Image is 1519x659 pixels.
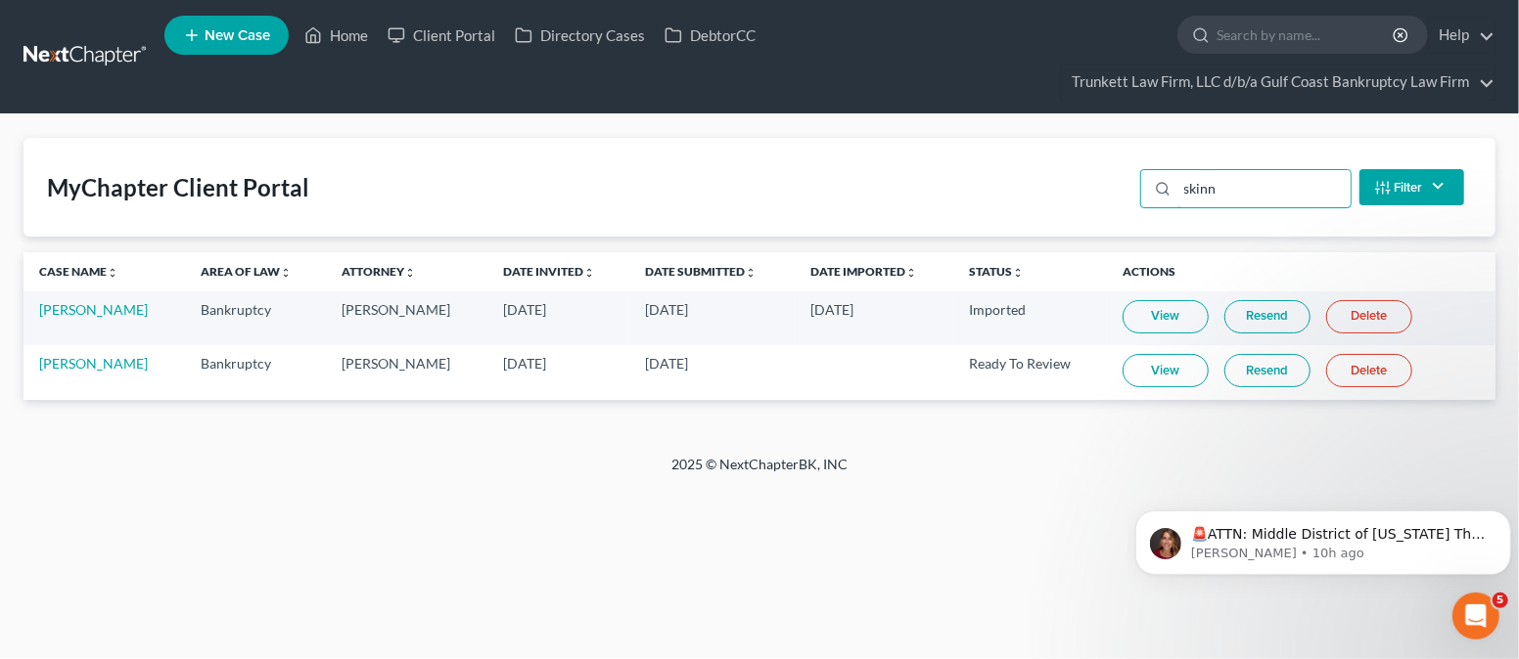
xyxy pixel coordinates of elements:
[1123,300,1209,333] a: View
[295,18,378,53] a: Home
[1062,65,1495,100] a: Trunkett Law Firm, LLC d/b/a Gulf Coast Bankruptcy Law Firm
[503,264,595,279] a: Date Invitedunfold_more
[1177,170,1351,207] input: Search...
[342,264,416,279] a: Attorneyunfold_more
[1217,17,1396,53] input: Search by name...
[1123,354,1209,387] a: View
[645,264,757,279] a: Date Submittedunfold_more
[1359,169,1464,205] button: Filter
[185,291,326,345] td: Bankruptcy
[201,264,292,279] a: Area of Lawunfold_more
[280,267,292,279] i: unfold_more
[583,267,595,279] i: unfold_more
[953,345,1107,399] td: Ready To Review
[1326,354,1412,387] a: Delete
[205,28,270,43] span: New Case
[326,291,487,345] td: [PERSON_NAME]
[745,267,757,279] i: unfold_more
[810,264,917,279] a: Date Importedunfold_more
[1128,469,1519,606] iframe: Intercom notifications message
[1224,354,1311,387] a: Resend
[503,355,546,372] span: [DATE]
[378,18,505,53] a: Client Portal
[810,301,853,318] span: [DATE]
[1493,593,1508,608] span: 5
[1326,300,1412,333] a: Delete
[655,18,765,53] a: DebtorCC
[645,301,688,318] span: [DATE]
[1429,18,1495,53] a: Help
[1452,593,1499,639] iframe: Intercom live chat
[505,18,655,53] a: Directory Cases
[39,264,118,279] a: Case Nameunfold_more
[39,355,148,372] a: [PERSON_NAME]
[969,264,1024,279] a: Statusunfold_more
[202,455,1317,490] div: 2025 © NextChapterBK, INC
[1224,300,1311,333] a: Resend
[107,267,118,279] i: unfold_more
[905,267,917,279] i: unfold_more
[503,301,546,318] span: [DATE]
[404,267,416,279] i: unfold_more
[953,291,1107,345] td: Imported
[1012,267,1024,279] i: unfold_more
[185,345,326,399] td: Bankruptcy
[47,172,309,203] div: MyChapter Client Portal
[1107,252,1496,291] th: Actions
[326,345,487,399] td: [PERSON_NAME]
[39,301,148,318] a: [PERSON_NAME]
[645,355,688,372] span: [DATE]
